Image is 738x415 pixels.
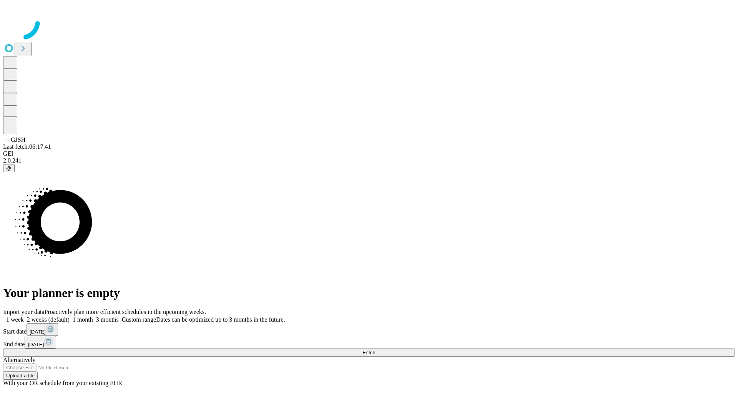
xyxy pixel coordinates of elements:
[96,316,119,323] span: 3 months
[3,380,122,386] span: With your OR schedule from your existing EHR
[45,309,206,315] span: Proactively plan more efficient schedules in the upcoming weeks.
[3,286,735,300] h1: Your planner is empty
[30,329,46,335] span: [DATE]
[3,164,15,172] button: @
[362,350,375,355] span: Fetch
[73,316,93,323] span: 1 month
[3,143,51,150] span: Last fetch: 06:17:41
[156,316,285,323] span: Dates can be optimized up to 3 months in the future.
[25,336,56,349] button: [DATE]
[3,150,735,157] div: GEI
[27,323,58,336] button: [DATE]
[3,336,735,349] div: End date
[3,323,735,336] div: Start date
[3,349,735,357] button: Fetch
[6,316,24,323] span: 1 week
[6,165,12,171] span: @
[27,316,70,323] span: 2 weeks (default)
[28,342,44,347] span: [DATE]
[3,357,35,363] span: Alternatively
[3,157,735,164] div: 2.0.241
[11,136,25,143] span: GJSH
[3,372,38,380] button: Upload a file
[3,309,45,315] span: Import your data
[122,316,156,323] span: Custom range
